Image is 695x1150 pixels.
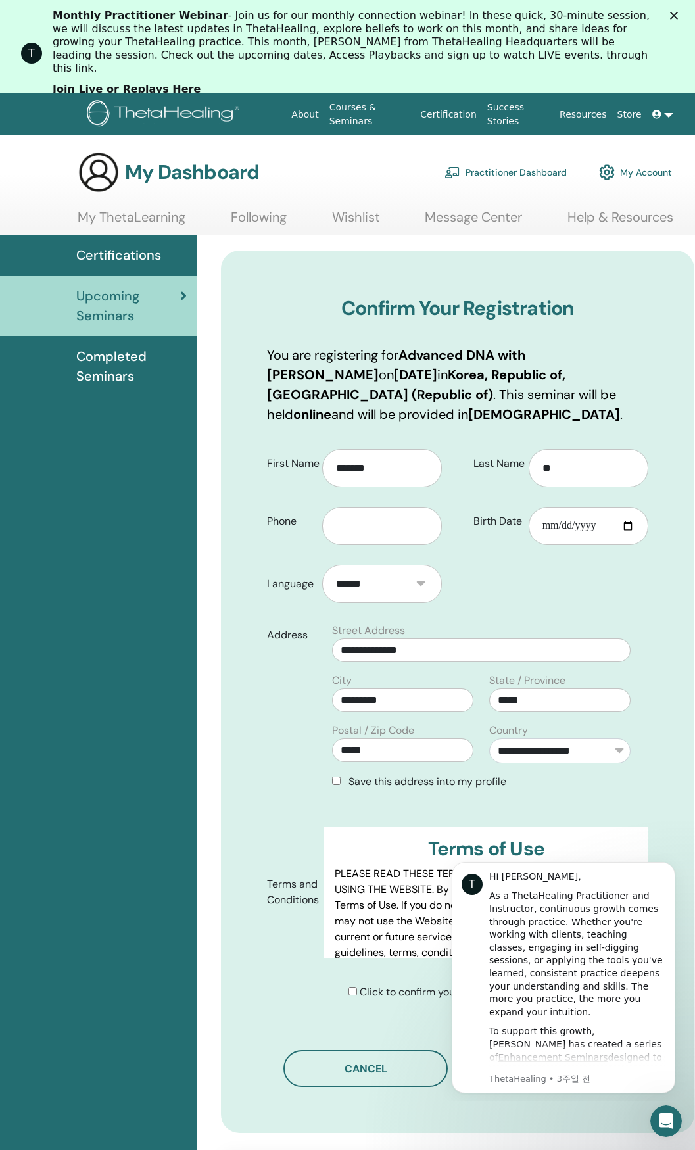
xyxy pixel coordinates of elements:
[125,160,259,184] h3: My Dashboard
[332,673,352,688] label: City
[650,1105,682,1137] iframe: Intercom live chat
[267,297,648,320] h3: Confirm Your Registration
[257,509,322,534] label: Phone
[444,166,460,178] img: chalkboard-teacher.svg
[415,103,481,127] a: Certification
[257,623,324,648] label: Address
[444,158,567,187] a: Practitioner Dashboard
[332,723,414,738] label: Postal / Zip Code
[76,245,161,265] span: Certifications
[257,451,322,476] label: First Name
[489,673,565,688] label: State / Province
[335,837,638,861] h3: Terms of Use
[66,202,176,212] a: Enhancement Seminars
[425,209,522,235] a: Message Center
[599,161,615,183] img: cog.svg
[257,571,322,596] label: Language
[57,223,233,235] p: Message from ThetaHealing, sent 3주일 전
[332,623,405,638] label: Street Address
[345,1062,387,1076] span: Cancel
[87,100,244,130] img: logo.png
[53,83,201,97] a: Join Live or Replays Here
[286,103,324,127] a: About
[332,209,380,235] a: Wishlist
[21,43,42,64] div: Profile image for ThetaHealing
[489,723,528,738] label: Country
[599,158,672,187] a: My Account
[464,509,529,534] label: Birth Date
[293,406,331,423] b: online
[468,406,620,423] b: [DEMOGRAPHIC_DATA]
[482,95,554,133] a: Success Stories
[76,347,187,386] span: Completed Seminars
[76,286,180,325] span: Upcoming Seminars
[335,866,638,1008] p: PLEASE READ THESE TERMS OF USE CAREFULLY BEFORE USING THE WEBSITE. By using the Website, you agre...
[348,775,506,788] span: Save this address into my profile
[567,209,673,235] a: Help & Resources
[257,872,324,913] label: Terms and Conditions
[670,12,683,20] div: 닫기
[324,95,416,133] a: Courses & Seminars
[57,175,233,317] div: To support this growth, [PERSON_NAME] has created a series of designed to help you refine your kn...
[283,1050,448,1087] button: Cancel
[231,209,287,235] a: Following
[360,985,624,999] span: Click to confirm you agree to the Terms and Conditions
[78,151,120,193] img: generic-user-icon.jpg
[267,345,648,424] p: You are registering for on in . This seminar will be held and will be provided in .
[612,103,647,127] a: Store
[432,850,695,1101] iframe: Intercom notifications 메시지
[554,103,612,127] a: Resources
[53,9,653,75] div: - Join us for our monthly connection webinar! In these quick, 30-minute session, we will discuss ...
[78,209,185,235] a: My ThetaLearning
[464,451,529,476] label: Last Name
[53,9,228,22] b: Monthly Practitioner Webinar
[394,366,437,383] b: [DATE]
